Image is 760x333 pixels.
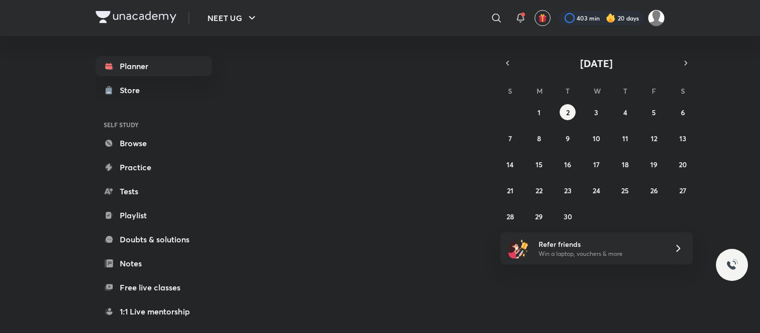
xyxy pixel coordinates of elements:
abbr: September 2, 2025 [566,108,570,117]
button: September 29, 2025 [531,208,547,224]
div: Store [120,84,146,96]
button: September 17, 2025 [588,156,604,172]
a: Store [96,80,212,100]
abbr: Friday [652,86,656,96]
abbr: September 15, 2025 [536,160,543,169]
abbr: September 13, 2025 [679,134,686,143]
button: September 15, 2025 [531,156,547,172]
button: September 24, 2025 [588,182,604,198]
img: Company Logo [96,11,176,23]
abbr: Saturday [681,86,685,96]
button: September 26, 2025 [646,182,662,198]
abbr: Tuesday [566,86,570,96]
abbr: September 4, 2025 [623,108,627,117]
abbr: September 28, 2025 [506,212,514,221]
abbr: September 9, 2025 [566,134,570,143]
button: September 7, 2025 [502,130,518,146]
abbr: September 1, 2025 [538,108,541,117]
abbr: September 10, 2025 [593,134,600,143]
button: September 27, 2025 [675,182,691,198]
p: Win a laptop, vouchers & more [539,249,662,258]
img: referral [509,238,529,258]
a: Tests [96,181,212,201]
abbr: September 18, 2025 [622,160,629,169]
button: September 13, 2025 [675,130,691,146]
span: [DATE] [580,57,613,70]
button: September 16, 2025 [560,156,576,172]
button: September 18, 2025 [617,156,633,172]
abbr: September 29, 2025 [535,212,543,221]
img: streak [606,13,616,23]
button: NEET UG [201,8,264,28]
button: September 11, 2025 [617,130,633,146]
abbr: September 8, 2025 [537,134,541,143]
abbr: September 26, 2025 [650,186,658,195]
abbr: September 22, 2025 [536,186,543,195]
abbr: September 20, 2025 [679,160,687,169]
button: September 2, 2025 [560,104,576,120]
h6: SELF STUDY [96,116,212,133]
button: September 23, 2025 [560,182,576,198]
abbr: September 24, 2025 [593,186,600,195]
button: avatar [535,10,551,26]
a: Company Logo [96,11,176,26]
button: [DATE] [515,56,679,70]
button: September 6, 2025 [675,104,691,120]
a: Free live classes [96,277,212,297]
a: Doubts & solutions [96,229,212,249]
button: September 28, 2025 [502,208,518,224]
a: Playlist [96,205,212,225]
h6: Refer friends [539,239,662,249]
abbr: September 6, 2025 [681,108,685,117]
button: September 30, 2025 [560,208,576,224]
a: Browse [96,133,212,153]
a: 1:1 Live mentorship [96,301,212,321]
a: Practice [96,157,212,177]
button: September 10, 2025 [588,130,604,146]
button: September 9, 2025 [560,130,576,146]
img: avatar [538,14,547,23]
button: September 4, 2025 [617,104,633,120]
img: Amisha Rani [648,10,665,27]
abbr: Thursday [623,86,627,96]
button: September 20, 2025 [675,156,691,172]
abbr: September 16, 2025 [564,160,571,169]
abbr: September 17, 2025 [593,160,600,169]
button: September 19, 2025 [646,156,662,172]
button: September 14, 2025 [502,156,518,172]
abbr: September 3, 2025 [594,108,598,117]
abbr: Sunday [508,86,512,96]
abbr: Monday [537,86,543,96]
abbr: September 25, 2025 [621,186,629,195]
button: September 8, 2025 [531,130,547,146]
a: Notes [96,253,212,273]
button: September 1, 2025 [531,104,547,120]
abbr: September 14, 2025 [506,160,514,169]
abbr: Wednesday [594,86,601,96]
abbr: September 21, 2025 [507,186,514,195]
abbr: September 12, 2025 [651,134,657,143]
abbr: September 7, 2025 [509,134,512,143]
abbr: September 27, 2025 [679,186,686,195]
button: September 12, 2025 [646,130,662,146]
abbr: September 30, 2025 [564,212,572,221]
button: September 22, 2025 [531,182,547,198]
abbr: September 23, 2025 [564,186,572,195]
button: September 21, 2025 [502,182,518,198]
button: September 25, 2025 [617,182,633,198]
img: ttu [726,259,738,271]
a: Planner [96,56,212,76]
button: September 5, 2025 [646,104,662,120]
abbr: September 11, 2025 [622,134,628,143]
button: September 3, 2025 [588,104,604,120]
abbr: September 5, 2025 [652,108,656,117]
abbr: September 19, 2025 [650,160,657,169]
